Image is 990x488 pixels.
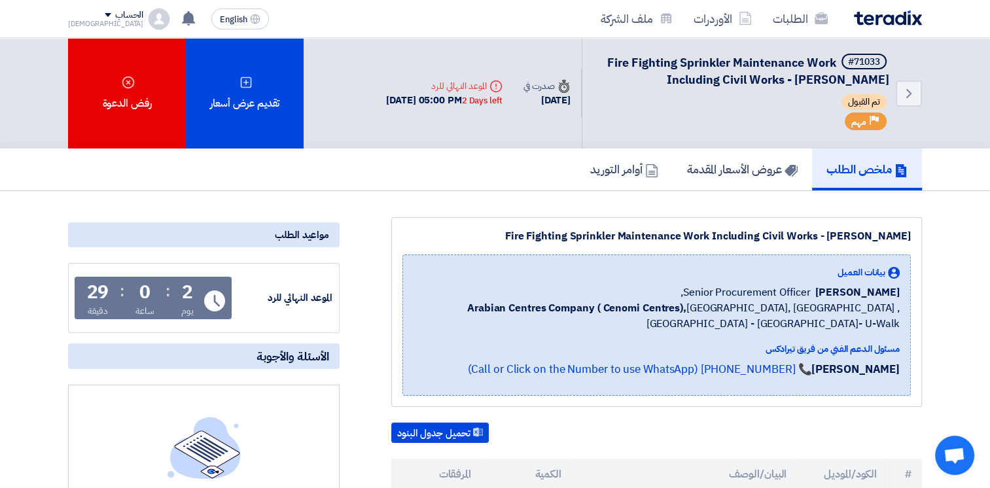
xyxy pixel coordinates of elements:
a: ملخص الطلب [812,148,922,190]
strong: [PERSON_NAME] [811,361,900,377]
div: : [120,279,124,303]
div: #71033 [848,58,880,67]
a: ملف الشركة [590,3,683,34]
div: 2 Days left [462,94,503,107]
img: empty_state_list.svg [168,417,241,478]
span: Senior Procurement Officer, [681,285,810,300]
span: مهم [851,116,866,128]
div: الموعد النهائي للرد [234,290,332,305]
h5: Fire Fighting Sprinkler Maintenance Work Including Civil Works - Aziz Mall Jeddah [598,54,889,88]
a: Open chat [935,436,974,475]
div: ساعة [135,304,154,318]
img: profile_test.png [149,9,169,29]
span: [GEOGRAPHIC_DATA], [GEOGRAPHIC_DATA] ,[GEOGRAPHIC_DATA] - [GEOGRAPHIC_DATA]- U-Walk [414,300,900,332]
div: 0 [139,283,150,302]
span: [PERSON_NAME] [815,285,900,300]
b: Arabian Centres Company ( Cenomi Centres), [467,300,686,316]
div: دقيقة [88,304,108,318]
button: English [211,9,269,29]
a: أوامر التوريد [576,148,673,190]
a: الأوردرات [683,3,762,34]
div: مسئول الدعم الفني من فريق تيرادكس [414,342,900,356]
div: يوم [181,304,194,318]
span: تم القبول [841,94,887,110]
h5: ملخص الطلب [826,162,908,177]
div: تقديم عرض أسعار [186,38,304,148]
div: الموعد النهائي للرد [386,79,502,93]
h5: عروض الأسعار المقدمة [687,162,798,177]
div: [DATE] 05:00 PM [386,93,502,108]
a: عروض الأسعار المقدمة [673,148,812,190]
div: مواعيد الطلب [68,222,340,247]
div: 2 [182,283,193,302]
div: [DEMOGRAPHIC_DATA] [68,20,143,27]
span: بيانات العميل [838,266,885,279]
img: Teradix logo [854,10,922,26]
div: : [166,279,170,303]
div: الحساب [115,10,143,21]
div: 29 [87,283,109,302]
div: صدرت في [523,79,571,93]
a: الطلبات [762,3,838,34]
span: الأسئلة والأجوبة [256,349,329,364]
h5: أوامر التوريد [590,162,658,177]
span: Fire Fighting Sprinkler Maintenance Work Including Civil Works - [PERSON_NAME] [607,54,889,88]
div: Fire Fighting Sprinkler Maintenance Work Including Civil Works - [PERSON_NAME] [402,228,911,244]
div: رفض الدعوة [68,38,186,148]
button: تحميل جدول البنود [391,423,489,444]
div: [DATE] [523,93,571,108]
span: English [220,15,247,24]
a: 📞 [PHONE_NUMBER] (Call or Click on the Number to use WhatsApp) [467,361,811,377]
